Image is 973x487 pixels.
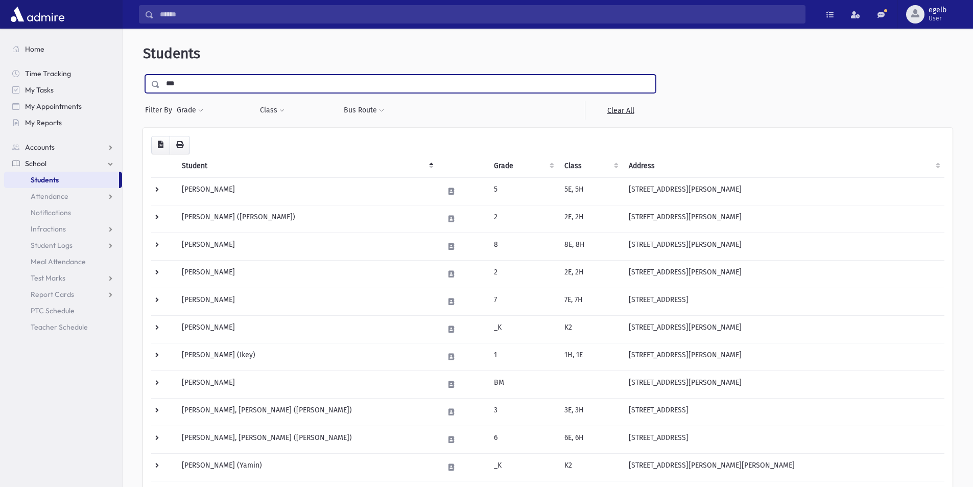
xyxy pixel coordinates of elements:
a: Infractions [4,221,122,237]
td: [PERSON_NAME], [PERSON_NAME] ([PERSON_NAME]) [176,398,438,426]
td: 2 [488,205,559,233]
a: Meal Attendance [4,253,122,270]
td: [PERSON_NAME] [176,370,438,398]
td: [STREET_ADDRESS] [623,398,944,426]
span: Time Tracking [25,69,71,78]
th: Class: activate to sort column ascending [558,154,623,178]
span: Infractions [31,224,66,234]
td: [PERSON_NAME] [176,288,438,315]
td: [STREET_ADDRESS] [623,426,944,453]
td: 6E, 6H [558,426,623,453]
span: Meal Attendance [31,257,86,266]
td: [STREET_ADDRESS] [623,288,944,315]
td: _K [488,453,559,481]
td: [STREET_ADDRESS][PERSON_NAME] [623,233,944,260]
td: K2 [558,315,623,343]
th: Grade: activate to sort column ascending [488,154,559,178]
td: [PERSON_NAME] (Ikey) [176,343,438,370]
td: 5E, 5H [558,177,623,205]
td: 3 [488,398,559,426]
span: Teacher Schedule [31,322,88,332]
span: My Appointments [25,102,82,111]
a: Notifications [4,204,122,221]
a: Student Logs [4,237,122,253]
td: [STREET_ADDRESS][PERSON_NAME] [623,315,944,343]
td: [STREET_ADDRESS][PERSON_NAME] [623,343,944,370]
a: School [4,155,122,172]
td: _K [488,315,559,343]
td: 2 [488,260,559,288]
span: My Tasks [25,85,54,95]
td: 5 [488,177,559,205]
span: School [25,159,46,168]
td: 8E, 8H [558,233,623,260]
span: My Reports [25,118,62,127]
a: Time Tracking [4,65,122,82]
td: [PERSON_NAME] [176,233,438,260]
a: My Reports [4,114,122,131]
a: Test Marks [4,270,122,286]
span: Home [25,44,44,54]
td: BM [488,370,559,398]
td: [STREET_ADDRESS][PERSON_NAME][PERSON_NAME] [623,453,944,481]
td: 7E, 7H [558,288,623,315]
a: Clear All [585,101,656,120]
td: [PERSON_NAME], [PERSON_NAME] ([PERSON_NAME]) [176,426,438,453]
input: Search [154,5,805,24]
a: Teacher Schedule [4,319,122,335]
span: egelb [929,6,946,14]
td: [STREET_ADDRESS][PERSON_NAME] [623,177,944,205]
a: Report Cards [4,286,122,303]
a: Attendance [4,188,122,204]
a: My Appointments [4,98,122,114]
a: Accounts [4,139,122,155]
th: Student: activate to sort column descending [176,154,438,178]
td: 3E, 3H [558,398,623,426]
td: 2E, 2H [558,260,623,288]
span: Students [31,175,59,184]
td: [PERSON_NAME] (Yamin) [176,453,438,481]
td: 8 [488,233,559,260]
a: Home [4,41,122,57]
th: Address: activate to sort column ascending [623,154,944,178]
td: [PERSON_NAME] [176,177,438,205]
button: Grade [176,101,204,120]
td: K2 [558,453,623,481]
span: Notifications [31,208,71,217]
button: CSV [151,136,170,154]
td: [STREET_ADDRESS][PERSON_NAME] [623,260,944,288]
span: Filter By [145,105,176,115]
td: [PERSON_NAME] [176,315,438,343]
button: Bus Route [343,101,385,120]
a: Students [4,172,119,188]
span: Report Cards [31,290,74,299]
td: 1H, 1E [558,343,623,370]
td: 2E, 2H [558,205,623,233]
td: [PERSON_NAME] [176,260,438,288]
td: 6 [488,426,559,453]
span: Accounts [25,143,55,152]
span: Students [143,45,200,62]
td: [STREET_ADDRESS][PERSON_NAME] [623,370,944,398]
a: My Tasks [4,82,122,98]
td: [STREET_ADDRESS][PERSON_NAME] [623,205,944,233]
span: Student Logs [31,241,73,250]
span: Attendance [31,192,68,201]
td: 1 [488,343,559,370]
img: AdmirePro [8,4,67,25]
button: Class [259,101,285,120]
button: Print [170,136,190,154]
a: PTC Schedule [4,303,122,319]
td: [PERSON_NAME] ([PERSON_NAME]) [176,205,438,233]
td: 7 [488,288,559,315]
span: User [929,14,946,22]
span: Test Marks [31,273,65,283]
span: PTC Schedule [31,306,75,315]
